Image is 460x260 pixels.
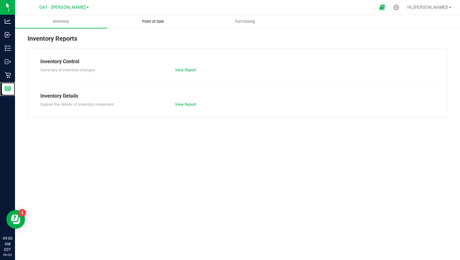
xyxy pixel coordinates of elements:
span: Summary of inventory changes [40,68,95,72]
inline-svg: Inventory [5,45,11,51]
span: GA1 - [PERSON_NAME] [39,5,86,10]
div: Manage settings [392,4,400,10]
a: Inventory [15,15,107,28]
p: 09:00 AM EDT [3,236,12,252]
span: Point of Sale [134,19,172,24]
a: View Report [175,102,196,107]
inline-svg: Analytics [5,18,11,24]
a: View Report [175,68,196,72]
iframe: Resource center unread badge [18,209,26,217]
inline-svg: Reports [5,85,11,92]
span: Purchasing [227,19,263,24]
span: Inventory [44,19,77,24]
a: Purchasing [199,15,291,28]
p: 09/22 [3,252,12,257]
span: Open Ecommerce Menu [375,1,389,13]
iframe: Resource center [6,210,25,229]
div: Inventory Reports [28,34,447,48]
a: Point of Sale [107,15,199,28]
inline-svg: Retail [5,72,11,78]
span: Explore the details of inventory movement [40,102,114,107]
inline-svg: Inbound [5,32,11,38]
div: Inventory Control [40,58,435,65]
div: Inventory Details [40,92,435,100]
span: Hi, [PERSON_NAME]! [407,5,448,10]
inline-svg: Outbound [5,59,11,65]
